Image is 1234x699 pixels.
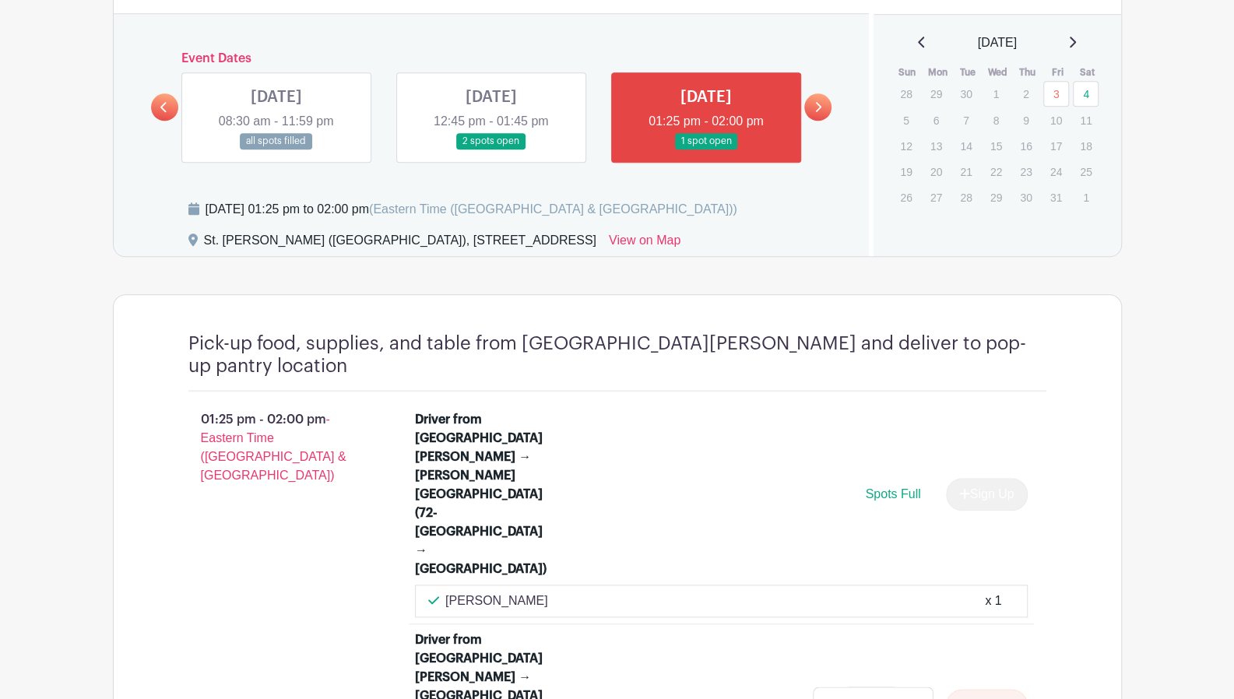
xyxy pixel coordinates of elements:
[1073,108,1099,132] p: 11
[188,332,1046,378] h4: Pick-up food, supplies, and table from [GEOGRAPHIC_DATA][PERSON_NAME] and deliver to pop-up pantr...
[1073,160,1099,184] p: 25
[983,160,1009,184] p: 22
[953,185,979,209] p: 28
[893,160,919,184] p: 19
[893,82,919,106] p: 28
[1013,160,1039,184] p: 23
[204,231,596,256] div: St. [PERSON_NAME] ([GEOGRAPHIC_DATA]), [STREET_ADDRESS]
[953,82,979,106] p: 30
[415,410,550,578] div: Driver from [GEOGRAPHIC_DATA][PERSON_NAME] → [PERSON_NAME][GEOGRAPHIC_DATA] (72-[GEOGRAPHIC_DATA]...
[178,51,805,66] h6: Event Dates
[983,65,1013,80] th: Wed
[953,134,979,158] p: 14
[1013,108,1039,132] p: 9
[163,404,391,491] p: 01:25 pm - 02:00 pm
[369,202,737,216] span: (Eastern Time ([GEOGRAPHIC_DATA] & [GEOGRAPHIC_DATA]))
[206,200,737,219] div: [DATE] 01:25 pm to 02:00 pm
[1043,108,1069,132] p: 10
[865,487,920,501] span: Spots Full
[1013,134,1039,158] p: 16
[893,134,919,158] p: 12
[893,108,919,132] p: 5
[1013,82,1039,106] p: 2
[983,134,1009,158] p: 15
[201,413,346,482] span: - Eastern Time ([GEOGRAPHIC_DATA] & [GEOGRAPHIC_DATA])
[1043,185,1069,209] p: 31
[983,82,1009,106] p: 1
[983,185,1009,209] p: 29
[953,108,979,132] p: 7
[953,160,979,184] p: 21
[923,108,949,132] p: 6
[923,65,953,80] th: Mon
[1043,160,1069,184] p: 24
[1073,81,1099,107] a: 4
[1073,185,1099,209] p: 1
[923,134,949,158] p: 13
[892,65,923,80] th: Sun
[1012,65,1042,80] th: Thu
[1072,65,1102,80] th: Sat
[1073,134,1099,158] p: 18
[445,592,548,610] p: [PERSON_NAME]
[1043,81,1069,107] a: 3
[1013,185,1039,209] p: 30
[978,33,1017,52] span: [DATE]
[923,160,949,184] p: 20
[609,231,680,256] a: View on Map
[983,108,1009,132] p: 8
[923,82,949,106] p: 29
[1043,134,1069,158] p: 17
[952,65,983,80] th: Tue
[893,185,919,209] p: 26
[985,592,1001,610] div: x 1
[923,185,949,209] p: 27
[1042,65,1073,80] th: Fri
